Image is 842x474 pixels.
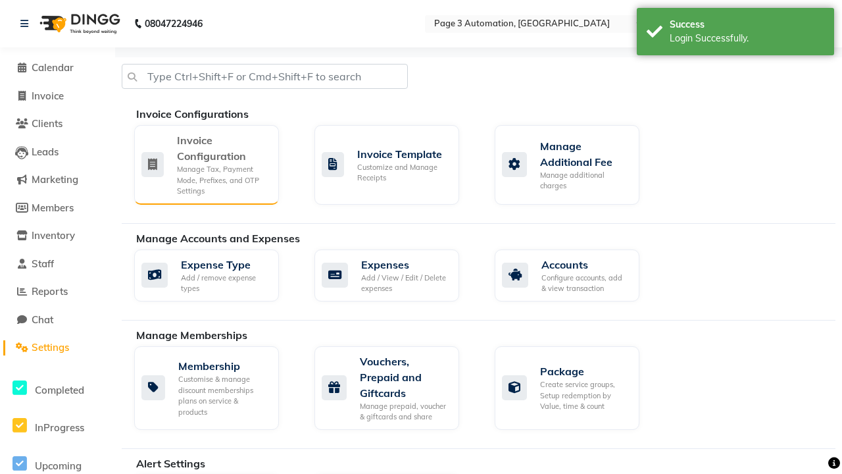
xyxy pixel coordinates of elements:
div: Expenses [361,257,449,273]
span: Completed [35,384,84,396]
span: Leads [32,145,59,158]
span: Staff [32,257,54,270]
a: ExpensesAdd / View / Edit / Delete expenses [314,250,475,302]
div: Membership [178,358,268,374]
a: AccountsConfigure accounts, add & view transaction [495,250,655,302]
a: Calendar [3,61,112,76]
span: Invoice [32,90,64,102]
div: Expense Type [181,257,268,273]
div: Manage additional charges [540,170,629,192]
span: Chat [32,313,53,326]
b: 08047224946 [145,5,203,42]
div: Accounts [541,257,629,273]
div: Invoice Configuration [177,132,268,164]
input: Type Ctrl+Shift+F or Cmd+Shift+F to search [122,64,408,89]
div: Vouchers, Prepaid and Giftcards [360,354,449,401]
div: Add / remove expense types [181,273,268,294]
div: Add / View / Edit / Delete expenses [361,273,449,294]
a: Manage Additional FeeManage additional charges [495,125,655,205]
a: Members [3,201,112,216]
div: Manage prepaid, voucher & giftcards and share [360,401,449,423]
span: Calendar [32,61,74,74]
a: Expense TypeAdd / remove expense types [134,250,295,302]
div: Package [540,363,629,379]
a: Staff [3,257,112,272]
span: Marketing [32,173,78,186]
span: Upcoming [35,460,82,472]
a: Invoice [3,89,112,104]
span: InProgress [35,421,84,434]
a: Chat [3,313,112,328]
span: Clients [32,117,62,130]
a: Clients [3,117,112,132]
span: Members [32,201,74,214]
span: Settings [32,341,69,354]
div: Manage Additional Fee [540,138,629,170]
a: PackageCreate service groups, Setup redemption by Value, time & count [495,346,655,430]
a: Invoice ConfigurationManage Tax, Payment Mode, Prefixes, and OTP Settings [134,125,295,205]
a: MembershipCustomise & manage discount memberships plans on service & products [134,346,295,430]
div: Customize and Manage Receipts [357,162,449,184]
div: Manage Tax, Payment Mode, Prefixes, and OTP Settings [177,164,268,197]
div: Create service groups, Setup redemption by Value, time & count [540,379,629,412]
span: Reports [32,285,68,298]
a: Reports [3,284,112,300]
img: logo [34,5,124,42]
div: Success [670,18,824,32]
a: Settings [3,340,112,355]
div: Configure accounts, add & view transaction [541,273,629,294]
a: Invoice TemplateCustomize and Manage Receipts [314,125,475,205]
div: Login Successfully. [670,32,824,45]
a: Vouchers, Prepaid and GiftcardsManage prepaid, voucher & giftcards and share [314,346,475,430]
div: Invoice Template [357,146,449,162]
a: Leads [3,145,112,160]
a: Marketing [3,172,112,188]
div: Customise & manage discount memberships plans on service & products [178,374,268,417]
span: Inventory [32,229,75,242]
a: Inventory [3,228,112,244]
